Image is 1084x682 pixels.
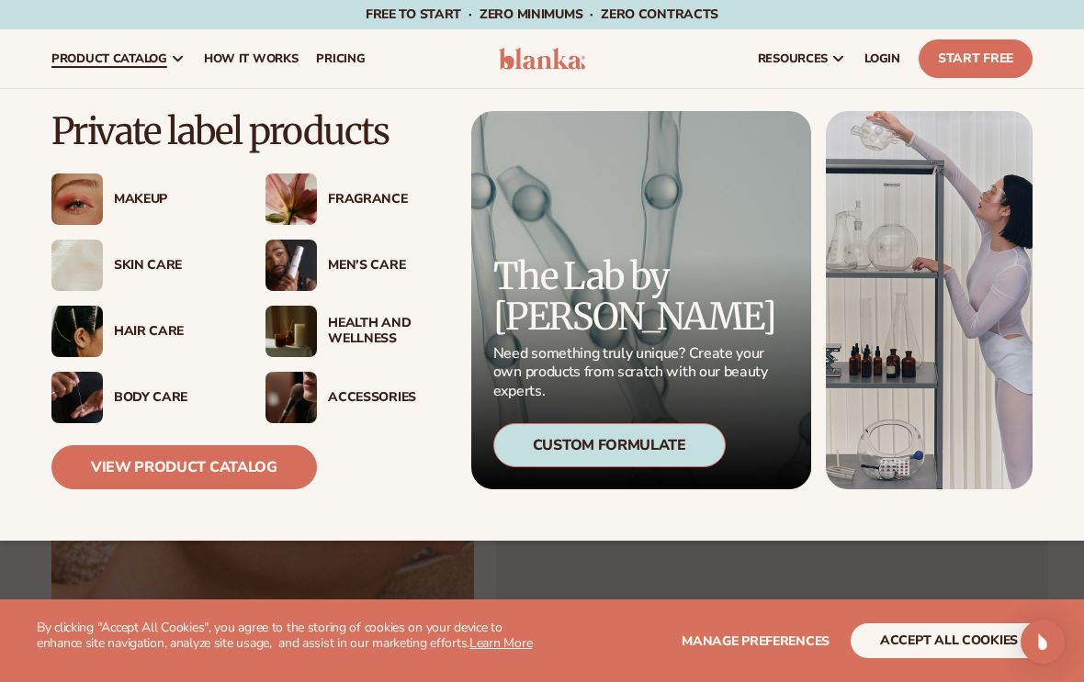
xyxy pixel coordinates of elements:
[51,240,103,291] img: Cream moisturizer swatch.
[114,258,229,274] div: Skin Care
[471,111,811,489] a: Microscopic product formula. The Lab by [PERSON_NAME] Need something truly unique? Create your ow...
[51,306,103,357] img: Female hair pulled back with clips.
[265,372,443,423] a: Female with makeup brush. Accessories
[265,173,317,225] img: Pink blooming flower.
[265,372,317,423] img: Female with makeup brush.
[749,29,855,88] a: resources
[51,173,229,225] a: Female with glitter eye makeup. Makeup
[826,111,1033,489] img: Female in lab with equipment.
[114,324,229,340] div: Hair Care
[493,256,789,337] p: The Lab by [PERSON_NAME]
[855,29,909,88] a: LOGIN
[307,29,374,88] a: pricing
[328,192,443,207] div: Fragrance
[493,423,726,467] div: Custom Formulate
[682,623,830,658] button: Manage preferences
[51,445,317,489] a: View Product Catalog
[114,192,229,207] div: Makeup
[469,634,532,652] a: Learn More
[366,6,718,23] span: Free to start · ZERO minimums · ZERO contracts
[316,51,365,66] span: pricing
[114,390,229,406] div: Body Care
[204,51,299,66] span: How It Works
[265,306,443,357] a: Candles and incense on table. Health And Wellness
[851,623,1047,658] button: accept all cookies
[265,240,443,291] a: Male holding moisturizer bottle. Men’s Care
[1021,620,1065,664] div: Open Intercom Messenger
[42,29,195,88] a: product catalog
[328,258,443,274] div: Men’s Care
[493,344,789,401] p: Need something truly unique? Create your own products from scratch with our beauty experts.
[51,372,229,423] a: Male hand applying moisturizer. Body Care
[51,51,167,66] span: product catalog
[265,240,317,291] img: Male holding moisturizer bottle.
[51,173,103,225] img: Female with glitter eye makeup.
[265,306,317,357] img: Candles and incense on table.
[51,372,103,423] img: Male hand applying moisturizer.
[499,48,585,70] img: logo
[682,632,830,650] span: Manage preferences
[919,39,1033,78] a: Start Free
[265,173,443,225] a: Pink blooming flower. Fragrance
[758,51,828,66] span: resources
[51,240,229,291] a: Cream moisturizer swatch. Skin Care
[51,306,229,357] a: Female hair pulled back with clips. Hair Care
[195,29,308,88] a: How It Works
[51,111,444,151] p: Private label products
[37,621,542,652] p: By clicking "Accept All Cookies", you agree to the storing of cookies on your device to enhance s...
[328,316,443,347] div: Health And Wellness
[864,51,900,66] span: LOGIN
[328,390,443,406] div: Accessories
